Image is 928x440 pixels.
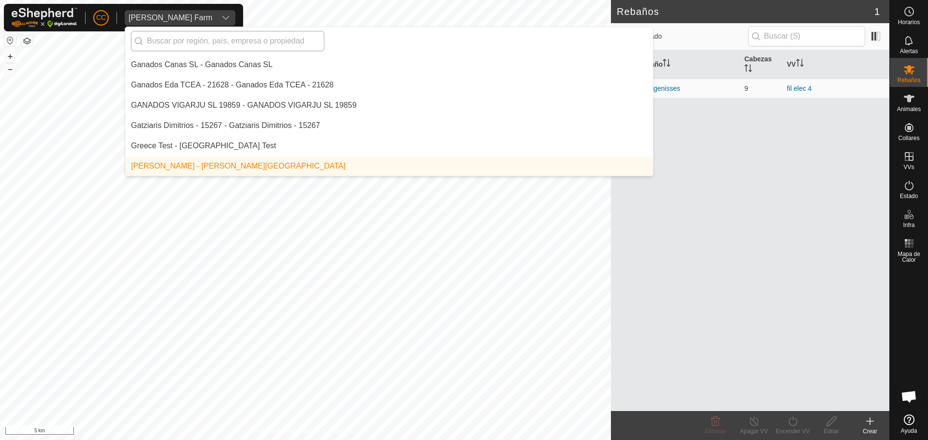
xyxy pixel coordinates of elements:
[663,60,670,68] p-sorticon: Activar para ordenar
[131,120,320,131] div: Gatziaris Dimitrios - 15267 - Gatziaris Dimitrios - 15267
[125,136,653,156] li: Greece Test
[4,63,16,75] button: –
[617,31,748,42] span: 0 seleccionado
[812,427,851,436] div: Editar
[735,427,773,436] div: Apagar VV
[897,77,920,83] span: Rebaños
[131,140,276,152] div: Greece Test - [GEOGRAPHIC_DATA] Test
[744,85,748,92] span: 9
[897,106,921,112] span: Animales
[796,60,804,68] p-sorticon: Activar para ordenar
[895,382,924,411] div: Open chat
[773,427,812,436] div: Encender VV
[125,10,216,26] span: Alarcia Monja Farm
[890,411,928,438] a: Ayuda
[851,427,889,436] div: Crear
[783,50,889,79] th: VV
[131,59,273,71] div: Ganados Canas SL - Ganados Canas SL
[740,50,783,79] th: Cabezas
[216,10,235,26] div: dropdown trigger
[903,164,914,170] span: VVs
[131,31,324,51] input: Buscar por región, país, empresa o propiedad
[874,4,880,19] span: 1
[901,428,917,434] span: Ayuda
[900,48,918,54] span: Alertas
[4,35,16,46] button: Restablecer Mapa
[4,51,16,62] button: +
[125,55,653,74] li: Ganados Canas SL
[748,26,865,46] input: Buscar (S)
[125,156,653,176] li: Alarcia Monja Farm
[653,84,680,94] div: genisses
[617,6,874,17] h2: Rebaños
[125,96,653,115] li: GANADOS VIGARJU SL 19859
[787,85,812,92] a: fil elec 4
[634,50,740,79] th: Rebaño
[125,75,653,95] li: Ganados Eda TCEA - 21628
[744,66,752,73] p-sorticon: Activar para ordenar
[21,35,33,47] button: Capas del Mapa
[900,193,918,199] span: Estado
[323,427,355,436] a: Contáctenos
[892,251,926,263] span: Mapa de Calor
[705,428,725,435] span: Eliminar
[96,13,106,23] span: CC
[12,8,77,28] img: Logo Gallagher
[898,19,920,25] span: Horarios
[131,160,346,172] div: [PERSON_NAME] - [PERSON_NAME][GEOGRAPHIC_DATA]
[903,222,914,228] span: Infra
[898,135,919,141] span: Collares
[256,427,311,436] a: Política de Privacidad
[131,99,357,111] div: GANADOS VIGARJU SL 19859 - GANADOS VIGARJU SL 19859
[125,116,653,135] li: Gatziaris Dimitrios - 15267
[131,79,333,91] div: Ganados Eda TCEA - 21628 - Ganados Eda TCEA - 21628
[129,14,212,22] div: [PERSON_NAME] Farm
